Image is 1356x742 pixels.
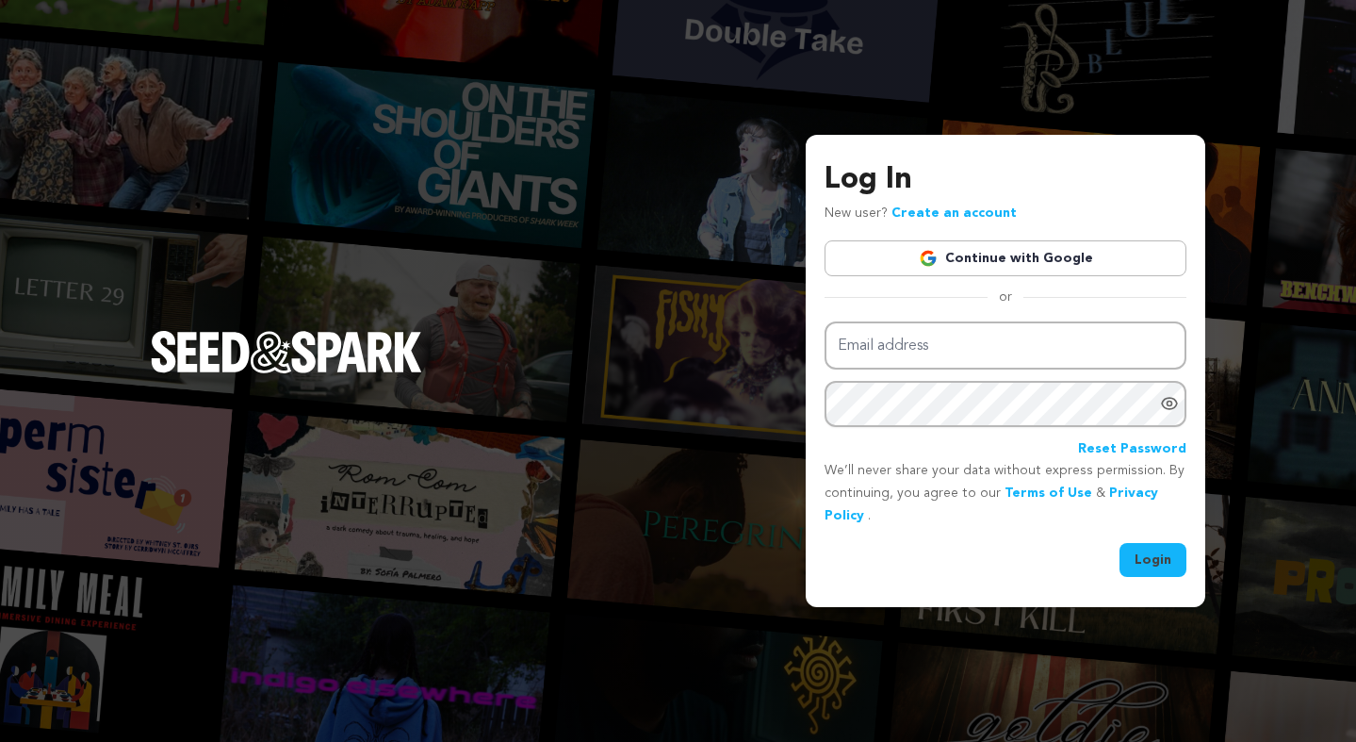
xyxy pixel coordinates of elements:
p: New user? [825,203,1017,225]
input: Email address [825,322,1186,370]
a: Reset Password [1078,438,1186,461]
img: Google logo [919,249,938,268]
a: Seed&Spark Homepage [151,331,422,410]
button: Login [1119,543,1186,577]
a: Privacy Policy [825,486,1158,522]
img: Seed&Spark Logo [151,331,422,372]
h3: Log In [825,157,1186,203]
a: Continue with Google [825,240,1186,276]
p: We’ll never share your data without express permission. By continuing, you agree to our & . [825,460,1186,527]
a: Show password as plain text. Warning: this will display your password on the screen. [1160,394,1179,413]
a: Create an account [891,206,1017,220]
a: Terms of Use [1005,486,1092,500]
span: or [988,288,1023,306]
